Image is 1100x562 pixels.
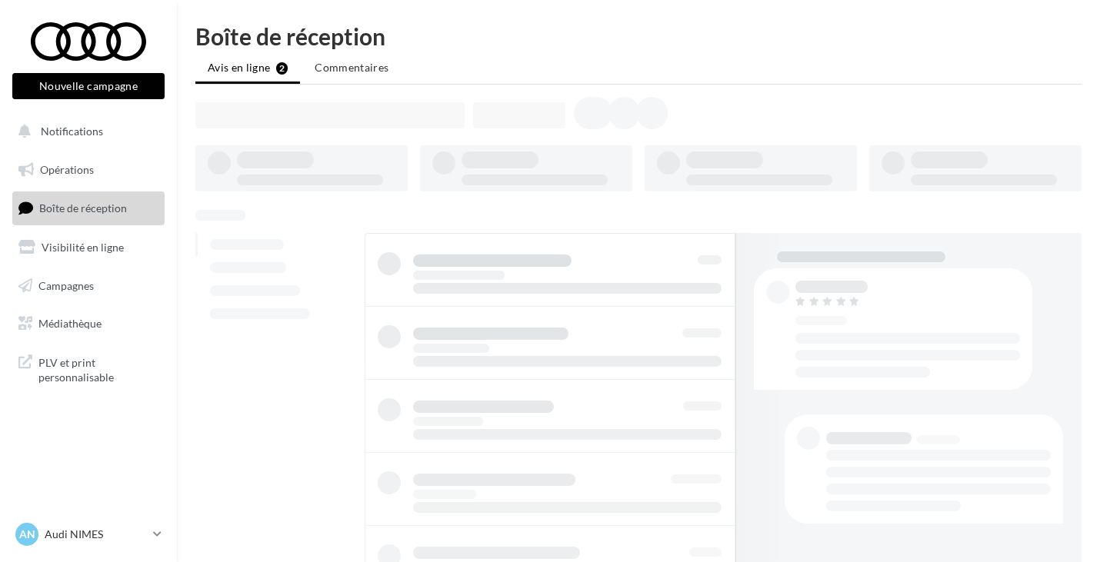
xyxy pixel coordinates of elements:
[38,352,158,385] span: PLV et print personnalisable
[19,527,35,542] span: AN
[41,125,103,138] span: Notifications
[40,163,94,176] span: Opérations
[9,115,162,148] button: Notifications
[12,73,165,99] button: Nouvelle campagne
[38,317,102,330] span: Médiathèque
[195,25,1082,48] div: Boîte de réception
[9,346,168,391] a: PLV et print personnalisable
[12,520,165,549] a: AN Audi NIMES
[39,201,127,214] span: Boîte de réception
[9,154,168,186] a: Opérations
[315,61,388,74] span: Commentaires
[42,241,124,254] span: Visibilité en ligne
[38,278,94,291] span: Campagnes
[9,191,168,224] a: Boîte de réception
[9,308,168,340] a: Médiathèque
[9,231,168,264] a: Visibilité en ligne
[45,527,147,542] p: Audi NIMES
[9,270,168,302] a: Campagnes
